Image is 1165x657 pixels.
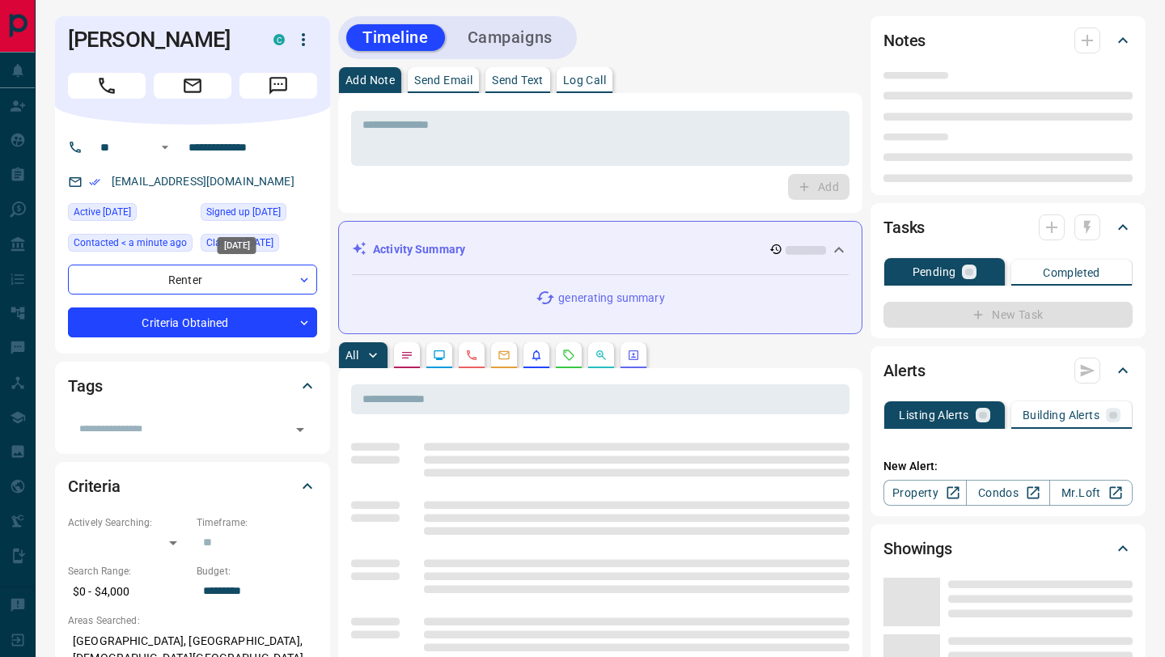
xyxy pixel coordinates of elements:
p: Building Alerts [1023,409,1099,421]
div: Tags [68,367,317,405]
div: Activity Summary [352,235,849,265]
h2: Alerts [883,358,926,384]
p: Add Note [345,74,395,86]
h2: Tags [68,373,102,399]
p: Activity Summary [373,241,465,258]
svg: Email Verified [89,176,100,188]
div: Notes [883,21,1133,60]
p: Budget: [197,564,317,579]
svg: Opportunities [595,349,608,362]
span: Call [68,73,146,99]
svg: Requests [562,349,575,362]
p: Completed [1043,267,1100,278]
h2: Showings [883,536,952,562]
p: Timeframe: [197,515,317,530]
p: Pending [913,266,956,278]
a: Property [883,480,967,506]
p: Listing Alerts [899,409,969,421]
svg: Calls [465,349,478,362]
p: New Alert: [883,458,1133,475]
span: Active [DATE] [74,204,131,220]
div: Mon Aug 18 2025 [68,234,193,256]
h2: Notes [883,28,926,53]
span: Email [154,73,231,99]
a: Mr.Loft [1049,480,1133,506]
button: Open [289,418,311,441]
p: Actively Searching: [68,515,189,530]
svg: Agent Actions [627,349,640,362]
span: Claimed [DATE] [206,235,273,251]
div: Wed Apr 17 2024 [201,234,317,256]
svg: Notes [400,349,413,362]
a: [EMAIL_ADDRESS][DOMAIN_NAME] [112,175,294,188]
div: Criteria Obtained [68,307,317,337]
span: Message [239,73,317,99]
p: Send Text [492,74,544,86]
p: $0 - $4,000 [68,579,189,605]
button: Open [155,138,175,157]
p: Search Range: [68,564,189,579]
div: Tasks [883,208,1133,247]
p: All [345,350,358,361]
button: Campaigns [451,24,569,51]
svg: Listing Alerts [530,349,543,362]
h2: Criteria [68,473,121,499]
div: Sat Aug 16 2025 [68,203,193,226]
p: Areas Searched: [68,613,317,628]
span: Signed up [DATE] [206,204,281,220]
div: Showings [883,529,1133,568]
a: Condos [966,480,1049,506]
p: Log Call [563,74,606,86]
div: [DATE] [218,237,256,254]
button: Timeline [346,24,445,51]
svg: Lead Browsing Activity [433,349,446,362]
div: condos.ca [273,34,285,45]
h1: [PERSON_NAME] [68,27,249,53]
div: Mon Jun 25 2018 [201,203,317,226]
div: Criteria [68,467,317,506]
span: Contacted < a minute ago [74,235,187,251]
p: Send Email [414,74,472,86]
div: Renter [68,265,317,295]
h2: Tasks [883,214,925,240]
div: Alerts [883,351,1133,390]
svg: Emails [498,349,510,362]
p: generating summary [558,290,664,307]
